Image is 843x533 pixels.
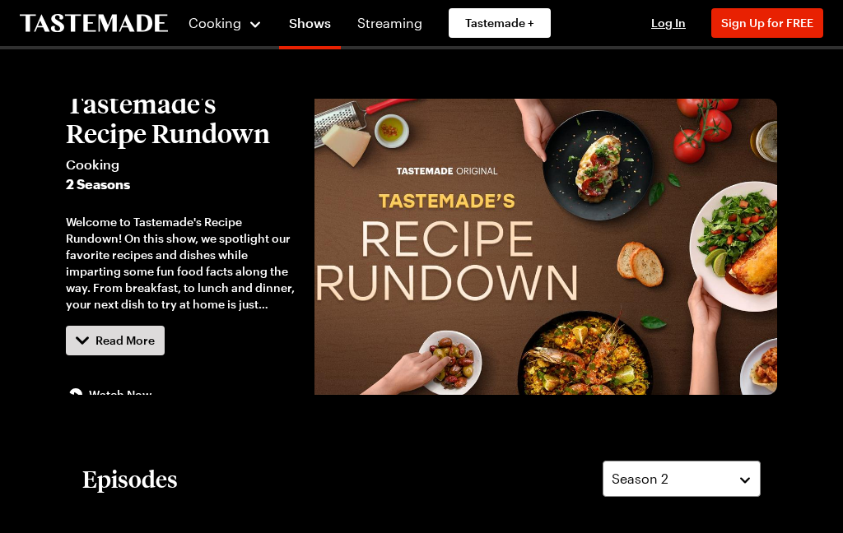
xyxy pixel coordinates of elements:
[66,89,298,405] button: Tastemade's Recipe RundownCooking2 SeasonsWelcome to Tastemade's Recipe Rundown! On this show, we...
[66,326,165,355] button: Read More
[66,89,298,148] h2: Tastemade's Recipe Rundown
[66,174,298,194] span: 2 Seasons
[612,469,668,489] span: Season 2
[465,15,534,31] span: Tastemade +
[314,99,777,395] img: Tastemade's Recipe Rundown
[636,15,701,31] button: Log In
[95,332,155,349] span: Read More
[89,387,151,403] span: Watch Now
[66,214,298,313] div: Welcome to Tastemade's Recipe Rundown! On this show, we spotlight our favorite recipes and dishes...
[66,155,298,174] span: Cooking
[189,15,241,30] span: Cooking
[711,8,823,38] button: Sign Up for FREE
[279,3,341,49] a: Shows
[449,8,551,38] a: Tastemade +
[603,461,761,497] button: Season 2
[721,16,813,30] span: Sign Up for FREE
[82,464,178,494] h2: Episodes
[188,3,263,43] button: Cooking
[20,14,168,33] a: To Tastemade Home Page
[651,16,686,30] span: Log In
